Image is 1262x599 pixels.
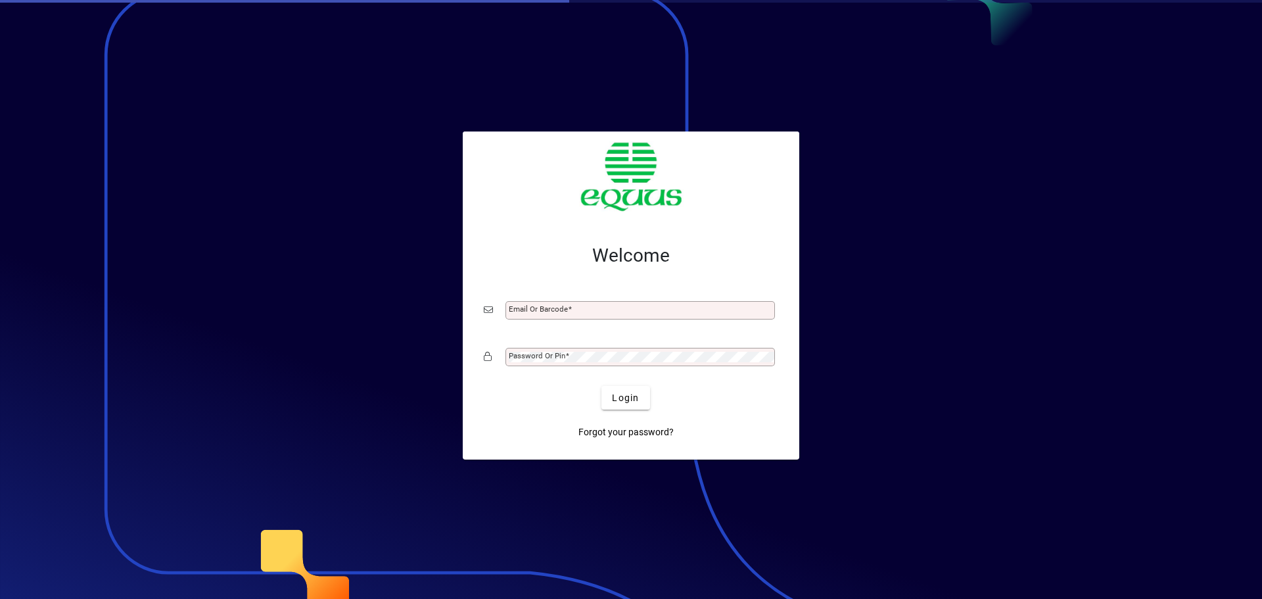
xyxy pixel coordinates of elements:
span: Login [612,391,639,405]
h2: Welcome [484,245,778,267]
mat-label: Email or Barcode [509,304,568,314]
mat-label: Password or Pin [509,351,565,360]
a: Forgot your password? [573,420,679,444]
button: Login [601,386,649,410]
span: Forgot your password? [578,425,674,439]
